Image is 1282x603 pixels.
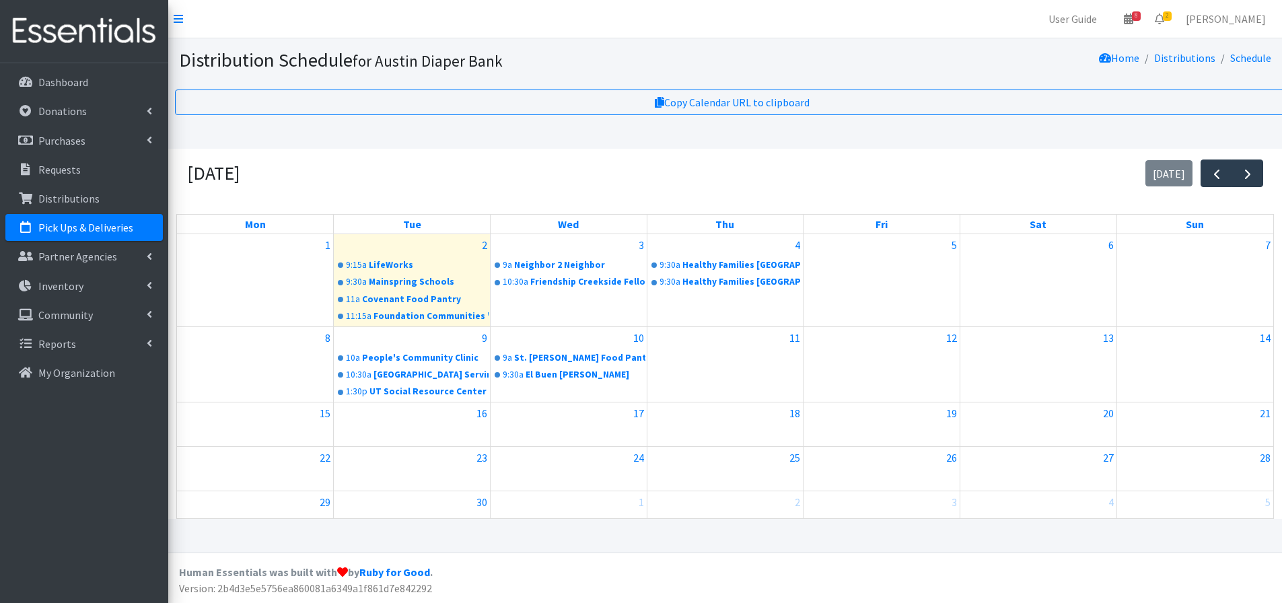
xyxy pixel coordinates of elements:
a: 10:30a[GEOGRAPHIC_DATA] Serving Center [335,367,489,383]
a: September 30, 2025 [474,491,490,513]
div: LifeWorks [369,258,489,272]
td: September 10, 2025 [490,326,647,402]
a: September 18, 2025 [787,402,803,424]
td: October 3, 2025 [804,491,960,535]
a: 9aNeighbor 2 Neighbor [492,257,645,273]
a: October 3, 2025 [949,491,960,513]
a: September 12, 2025 [943,327,960,349]
a: September 21, 2025 [1257,402,1273,424]
a: 1:30pUT Social Resource Center [335,384,489,400]
a: Dashboard [5,69,163,96]
a: 10aPeople's Community Clinic [335,350,489,366]
a: Ruby for Good [359,565,430,579]
a: September 11, 2025 [787,327,803,349]
a: September 16, 2025 [474,402,490,424]
td: September 20, 2025 [960,402,1117,446]
h2: [DATE] [187,162,240,185]
div: Friendship Creekside Fellowship [530,275,645,289]
a: 9:30aEl Buen [PERSON_NAME] [492,367,645,383]
div: Covenant Food Pantry [362,293,489,306]
span: 2 [1163,11,1172,21]
td: September 19, 2025 [804,402,960,446]
td: September 21, 2025 [1116,402,1273,446]
a: September 14, 2025 [1257,327,1273,349]
button: Next month [1232,159,1263,187]
a: September 29, 2025 [317,491,333,513]
button: [DATE] [1145,160,1193,186]
div: Healthy Families [GEOGRAPHIC_DATA] [682,275,802,289]
a: Purchases [5,127,163,154]
td: September 23, 2025 [334,446,491,491]
a: September 5, 2025 [949,234,960,256]
div: 9a [503,351,512,365]
a: 9aSt. [PERSON_NAME] Food Pantry [492,350,645,366]
td: September 4, 2025 [647,234,804,326]
a: September 10, 2025 [631,327,647,349]
td: September 15, 2025 [177,402,334,446]
a: September 3, 2025 [636,234,647,256]
td: September 5, 2025 [804,234,960,326]
td: September 9, 2025 [334,326,491,402]
div: 9:30a [660,275,680,289]
a: Pick Ups & Deliveries [5,214,163,241]
a: September 23, 2025 [474,447,490,468]
a: September 24, 2025 [631,447,647,468]
a: Distributions [5,185,163,212]
a: September 9, 2025 [479,327,490,349]
a: September 28, 2025 [1257,447,1273,468]
a: Partner Agencies [5,243,163,270]
div: Foundation Communities "FC CHI" [373,310,489,323]
div: Neighbor 2 Neighbor [514,258,645,272]
a: September 17, 2025 [631,402,647,424]
div: 11:15a [346,310,371,323]
p: Pick Ups & Deliveries [38,221,133,234]
a: Saturday [1027,215,1049,234]
span: 8 [1132,11,1141,21]
a: Thursday [713,215,737,234]
a: 11:15aFoundation Communities "FC CHI" [335,308,489,324]
div: 9:15a [346,258,367,272]
div: El Buen [PERSON_NAME] [526,368,645,382]
a: September 6, 2025 [1106,234,1116,256]
p: Requests [38,163,81,176]
a: Friday [873,215,890,234]
a: Community [5,301,163,328]
a: My Organization [5,359,163,386]
a: September 22, 2025 [317,447,333,468]
td: October 1, 2025 [490,491,647,535]
a: September 8, 2025 [322,327,333,349]
td: September 29, 2025 [177,491,334,535]
a: 8 [1113,5,1144,32]
td: September 18, 2025 [647,402,804,446]
a: September 15, 2025 [317,402,333,424]
div: 9:30a [660,258,680,272]
a: 9:30aMainspring Schools [335,274,489,290]
div: 9:30a [346,275,367,289]
a: September 25, 2025 [787,447,803,468]
a: Inventory [5,273,163,299]
div: UT Social Resource Center [369,385,489,398]
a: 9:30aHealthy Families [GEOGRAPHIC_DATA] [649,257,802,273]
div: 10:30a [503,275,528,289]
p: Donations [38,104,87,118]
td: September 28, 2025 [1116,446,1273,491]
p: Inventory [38,279,83,293]
div: 1:30p [346,385,367,398]
a: Requests [5,156,163,183]
td: September 30, 2025 [334,491,491,535]
a: Home [1099,51,1139,65]
a: September 19, 2025 [943,402,960,424]
a: October 1, 2025 [636,491,647,513]
a: Sunday [1183,215,1207,234]
td: September 17, 2025 [490,402,647,446]
div: Mainspring Schools [369,275,489,289]
td: September 16, 2025 [334,402,491,446]
a: Wednesday [555,215,581,234]
td: September 14, 2025 [1116,326,1273,402]
a: Reports [5,330,163,357]
td: September 24, 2025 [490,446,647,491]
td: September 7, 2025 [1116,234,1273,326]
div: St. [PERSON_NAME] Food Pantry [514,351,645,365]
small: for Austin Diaper Bank [353,51,503,71]
a: 11aCovenant Food Pantry [335,291,489,308]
